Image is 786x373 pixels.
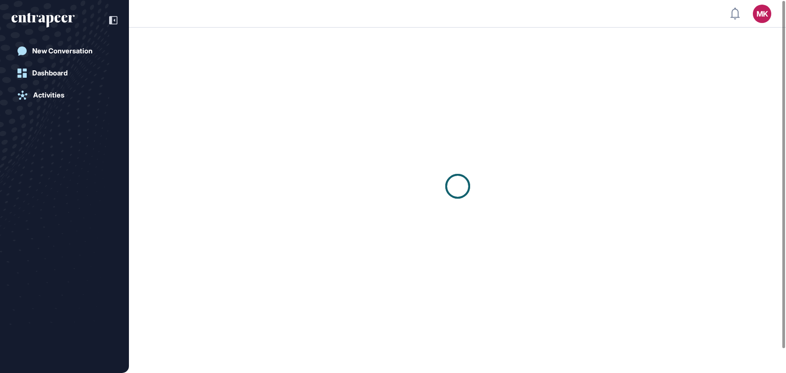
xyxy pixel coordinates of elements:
[12,64,117,82] a: Dashboard
[12,13,75,28] div: entrapeer-logo
[33,91,64,99] div: Activities
[32,47,93,55] div: New Conversation
[32,69,68,77] div: Dashboard
[12,42,117,60] a: New Conversation
[12,86,117,104] a: Activities
[753,5,771,23] button: MK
